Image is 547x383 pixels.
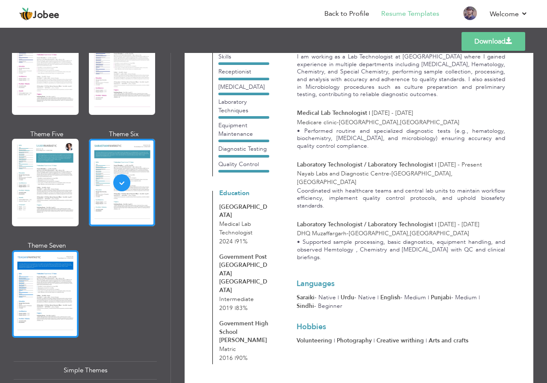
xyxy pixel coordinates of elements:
[334,336,335,345] span: |
[438,220,479,228] span: [DATE] - [DATE]
[219,220,253,236] span: Medical Lab Technologist
[91,130,157,139] div: Theme Six
[347,229,349,237] span: -
[341,293,354,301] span: Urdu
[297,293,336,301] span: - Native
[297,280,500,288] h3: Languages
[429,336,468,345] span: Arts and crafts
[426,293,477,301] span: - Medium
[376,336,424,345] span: Creative writhing
[376,293,426,301] span: - Medium
[219,319,269,344] div: Government High School [PERSON_NAME]
[219,354,233,362] span: 2016
[337,336,372,345] span: Photography
[14,361,157,380] div: Simple Themes
[297,127,505,150] div: • Performed routine and specialized diagnostic tests (e.g., hematology, biochemistry, [MEDICAL_DA...
[33,11,59,20] span: Jobee
[297,220,433,228] span: Laboratory Technologist / Laboratory Technologist
[381,9,439,19] a: Resume Templates
[297,187,505,210] div: Coordinated with healthcare teams and central lab units to maintain workflow efficiency, implemen...
[218,121,269,138] div: Equipment Maintenance
[431,293,451,301] span: Punjabi
[235,237,247,246] span: 91%
[218,83,269,91] div: [MEDICAL_DATA]
[219,304,233,312] span: 2019
[426,336,427,345] span: |
[337,118,339,126] span: -
[297,336,332,345] span: Volunteering
[297,109,367,117] span: Medical Lab Technologist
[438,161,482,169] span: [DATE] - Present
[428,293,429,301] span: |
[373,336,375,345] span: |
[297,238,505,261] div: • Supported sample processing, basic diagnostics, equipment handling, and observed Hemtology , Ch...
[297,53,505,98] div: I am working as a Lab Technologist at [GEOGRAPHIC_DATA] where I gained experience in multiple dep...
[369,109,370,117] span: |
[463,6,477,20] img: Profile Img
[479,293,480,301] span: |
[338,293,339,301] span: |
[218,98,269,114] div: Laboratory Techniques
[451,170,453,178] span: ,
[324,9,369,19] a: Back to Profile
[408,229,410,237] span: ,
[297,293,315,301] span: Saraiki
[19,7,59,21] a: Jobee
[297,302,314,310] span: Sindhi
[435,161,436,169] span: |
[235,237,236,246] span: |
[377,293,379,301] span: |
[219,203,269,219] div: [GEOGRAPHIC_DATA]
[14,130,80,139] div: Theme Five
[219,295,254,303] span: Intermediate
[297,170,505,186] p: Nayab Labs and Diagnostic Centre [GEOGRAPHIC_DATA] [GEOGRAPHIC_DATA]
[435,220,436,228] span: |
[235,354,247,362] span: 90%
[462,32,525,51] a: Download
[19,7,33,21] img: jobee.io
[219,190,269,197] h4: Education
[218,67,269,76] div: Receptionist
[235,304,236,312] span: |
[490,9,528,19] a: Welcome
[219,253,269,294] div: Government Post [GEOGRAPHIC_DATA] [GEOGRAPHIC_DATA]
[372,109,413,117] span: [DATE] - [DATE]
[380,293,400,301] span: English
[297,161,433,169] span: Laboratory Technologist / Laboratory Technologist
[297,229,505,237] p: DHQ Muzaffargarh [GEOGRAPHIC_DATA] [GEOGRAPHIC_DATA]
[297,293,480,310] span: - Beginner
[389,170,391,178] span: -
[297,118,505,126] p: Medicare clinic [GEOGRAPHIC_DATA] [GEOGRAPHIC_DATA]
[235,304,247,312] span: 83%
[336,293,376,301] span: - Native
[14,241,80,250] div: Theme Seven
[235,354,236,362] span: |
[398,118,400,126] span: ,
[218,145,269,153] div: Diagnostic Testing
[219,237,233,246] span: 2024
[297,323,500,331] h3: Hobbies
[218,160,269,168] div: Quality Control
[219,345,236,353] span: Matric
